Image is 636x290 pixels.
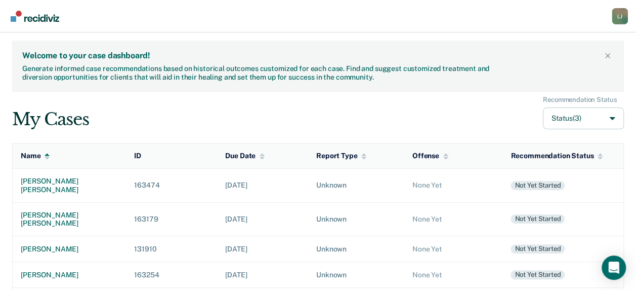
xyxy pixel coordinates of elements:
[612,8,628,24] div: L J
[126,202,217,236] td: 163179
[217,168,308,202] td: [DATE]
[308,262,404,288] td: Unknown
[12,109,89,130] div: My Cases
[316,152,366,160] div: Report Type
[21,245,118,253] div: [PERSON_NAME]
[22,51,602,60] div: Welcome to your case dashboard!
[602,256,626,280] div: Open Intercom Messenger
[217,262,308,288] td: [DATE]
[511,244,565,253] div: Not yet started
[511,270,565,279] div: Not yet started
[511,152,603,160] div: Recommendation Status
[126,168,217,202] td: 163474
[21,271,118,279] div: [PERSON_NAME]
[511,214,565,224] div: Not yet started
[21,152,50,160] div: Name
[543,96,617,104] div: Recommendation Status
[11,11,59,22] img: Recidiviz
[308,236,404,262] td: Unknown
[511,181,565,190] div: Not yet started
[134,152,141,160] div: ID
[217,236,308,262] td: [DATE]
[126,262,217,288] td: 163254
[21,177,118,194] div: [PERSON_NAME] [PERSON_NAME]
[225,152,265,160] div: Due Date
[412,152,448,160] div: Offense
[22,64,492,82] div: Generate informed case recommendations based on historical outcomes customized for each case. Fin...
[412,215,495,224] div: None Yet
[543,107,624,129] button: Status(3)
[308,202,404,236] td: Unknown
[21,211,118,228] div: [PERSON_NAME] [PERSON_NAME]
[308,168,404,202] td: Unknown
[612,8,628,24] button: Profile dropdown button
[412,245,495,253] div: None Yet
[412,271,495,279] div: None Yet
[217,202,308,236] td: [DATE]
[412,181,495,190] div: None Yet
[126,236,217,262] td: 131910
